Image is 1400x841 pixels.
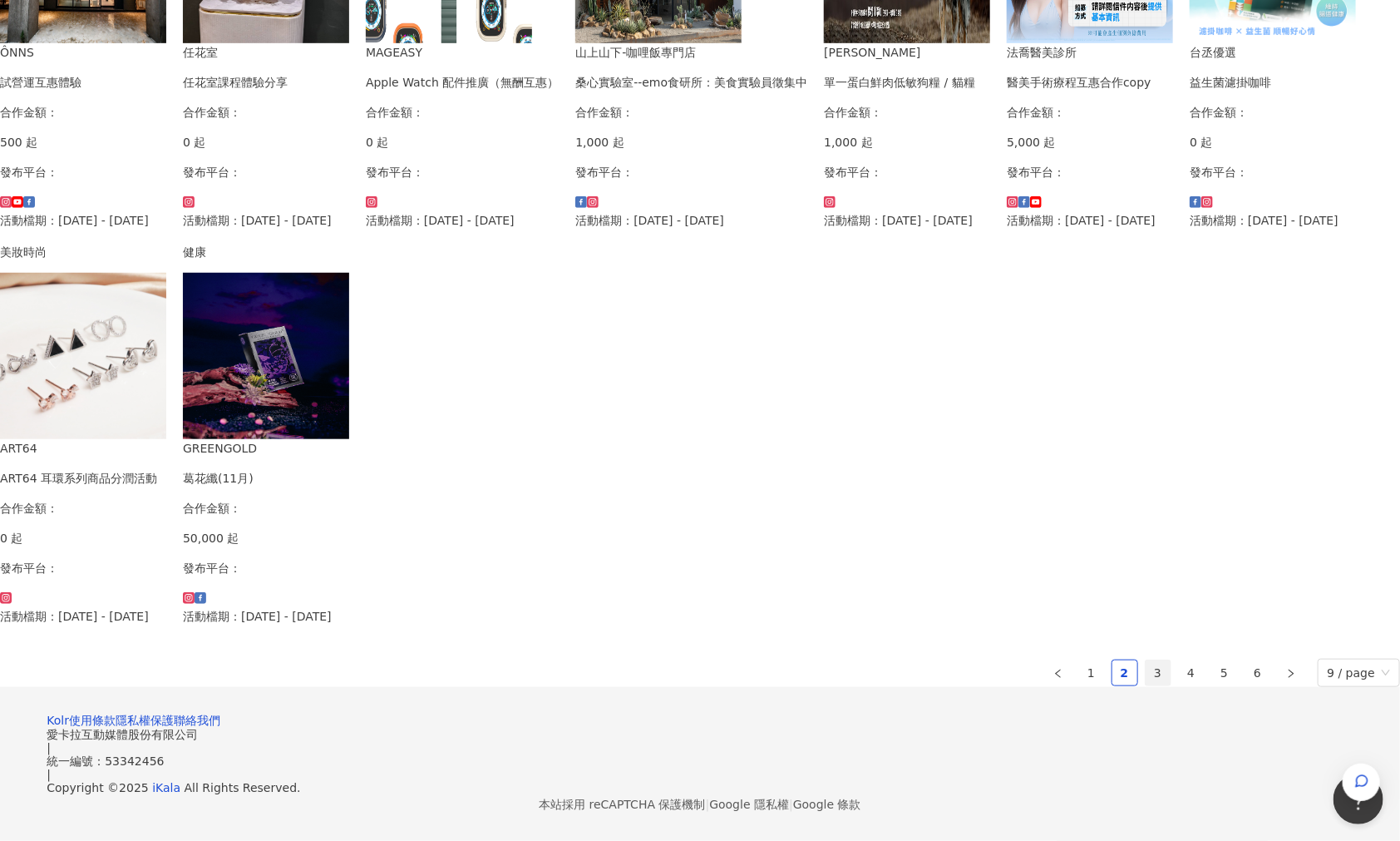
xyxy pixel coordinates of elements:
[1078,660,1105,686] li: 1
[183,439,349,458] div: GREENGOLD
[1190,103,1356,121] p: 合作金額：
[174,714,220,727] a: 聯絡我們
[1179,660,1204,685] a: 4
[47,768,51,781] span: |
[183,273,349,439] img: 葛花纖
[366,43,559,62] div: MAGEASY
[183,607,349,626] p: 活動檔期：[DATE] - [DATE]
[1212,660,1237,685] a: 5
[183,499,349,517] p: 合作金額：
[183,529,349,547] p: 50,000 起
[789,798,793,811] span: |
[366,211,559,230] p: 活動檔期：[DATE] - [DATE]
[1146,660,1171,685] a: 3
[183,73,349,92] div: 任花室課程體驗分享
[575,103,807,121] p: 合作金額：
[575,163,807,181] p: 發布平台：
[824,133,990,151] p: 1,000 起
[824,211,990,230] p: 活動檔期：[DATE] - [DATE]
[575,211,807,230] p: 活動檔期：[DATE] - [DATE]
[183,43,349,62] div: 任花室
[1190,163,1356,181] p: 發布平台：
[152,781,180,794] a: iKala
[1190,133,1356,151] p: 0 起
[183,559,349,577] p: 發布平台：
[793,798,861,811] a: Google 條款
[1333,774,1383,824] iframe: Help Scout Beacon - Open
[1007,211,1173,230] p: 活動檔期：[DATE] - [DATE]
[709,798,789,811] a: Google 隱私權
[1278,660,1304,686] li: Next Page
[706,798,710,811] span: |
[1178,660,1205,686] li: 4
[1245,660,1271,686] li: 6
[1079,660,1104,685] a: 1
[575,133,807,151] p: 1,000 起
[47,728,1353,741] div: 愛卡拉互動媒體股份有限公司
[1045,660,1072,686] button: left
[183,133,349,151] p: 0 起
[1190,43,1356,62] div: 台丞優選
[1007,133,1173,151] p: 5,000 起
[1007,43,1173,62] div: 法喬醫美診所
[183,243,349,261] div: 健康
[1245,660,1270,685] a: 6
[575,43,807,62] div: 山上山下-咖哩飯專門店
[47,754,1353,768] div: 統一編號：53342456
[1278,660,1304,686] button: right
[47,741,51,754] span: |
[1053,669,1063,679] span: left
[69,714,116,727] a: 使用條款
[1328,660,1391,686] span: 9 / page
[366,73,559,92] div: Apple Watch 配件推廣（無酬互惠）
[824,103,990,121] p: 合作金額：
[1112,660,1138,686] li: 2
[1045,660,1072,686] li: Previous Page
[183,163,349,181] p: 發布平台：
[824,73,990,92] div: 單一蛋白鮮肉低敏狗糧 / 貓糧
[47,714,69,727] a: Kolr
[116,714,174,727] a: 隱私權保護
[1007,73,1173,92] div: 醫美手術療程互惠合作copy
[183,211,349,230] p: 活動檔期：[DATE] - [DATE]
[366,133,559,151] p: 0 起
[1286,669,1296,679] span: right
[1007,163,1173,181] p: 發布平台：
[183,103,349,121] p: 合作金額：
[539,794,860,814] span: 本站採用 reCAPTCHA 保護機制
[366,103,559,121] p: 合作金額：
[366,163,559,181] p: 發布平台：
[824,163,990,181] p: 發布平台：
[1190,73,1356,92] div: 益生菌濾掛咖啡
[47,781,1353,794] div: Copyright © 2025 All Rights Reserved.
[1145,660,1171,686] li: 3
[1112,660,1137,685] a: 2
[1211,660,1238,686] li: 5
[575,73,807,92] div: 桑心實驗室--emo食研所：美食實驗員徵集中
[824,43,990,62] div: [PERSON_NAME]
[183,469,349,487] div: 葛花纖(11月)
[1190,211,1356,230] p: 活動檔期：[DATE] - [DATE]
[1007,103,1173,121] p: 合作金額：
